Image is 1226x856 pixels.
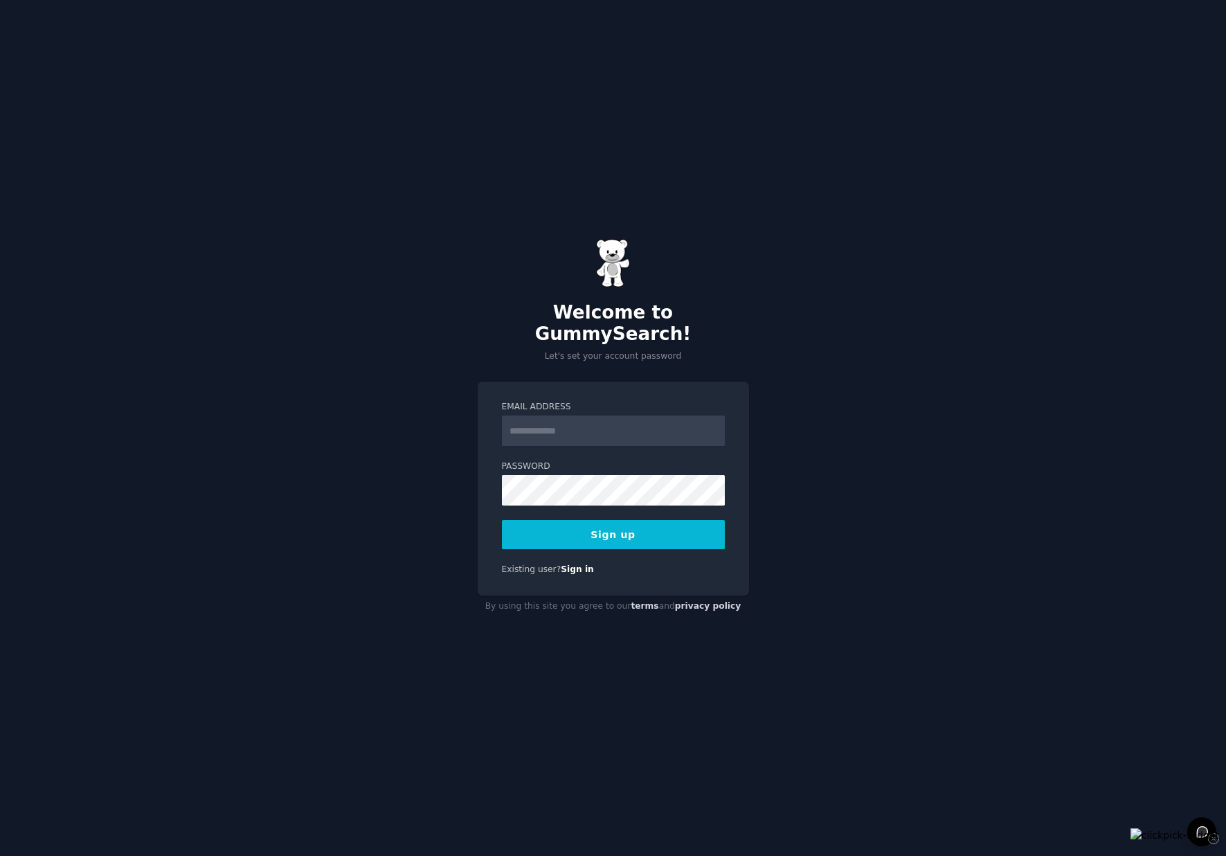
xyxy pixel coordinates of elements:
[631,601,658,611] a: terms
[478,302,749,346] h2: Welcome to GummySearch!
[502,564,561,574] span: Existing user?
[502,520,725,549] button: Sign up
[596,239,631,287] img: Gummy Bear
[675,601,741,611] a: privacy policy
[502,401,725,413] label: Email Address
[561,564,594,574] a: Sign in
[502,461,725,473] label: Password
[478,350,749,363] p: Let's set your account password
[478,596,749,618] div: By using this site you agree to our and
